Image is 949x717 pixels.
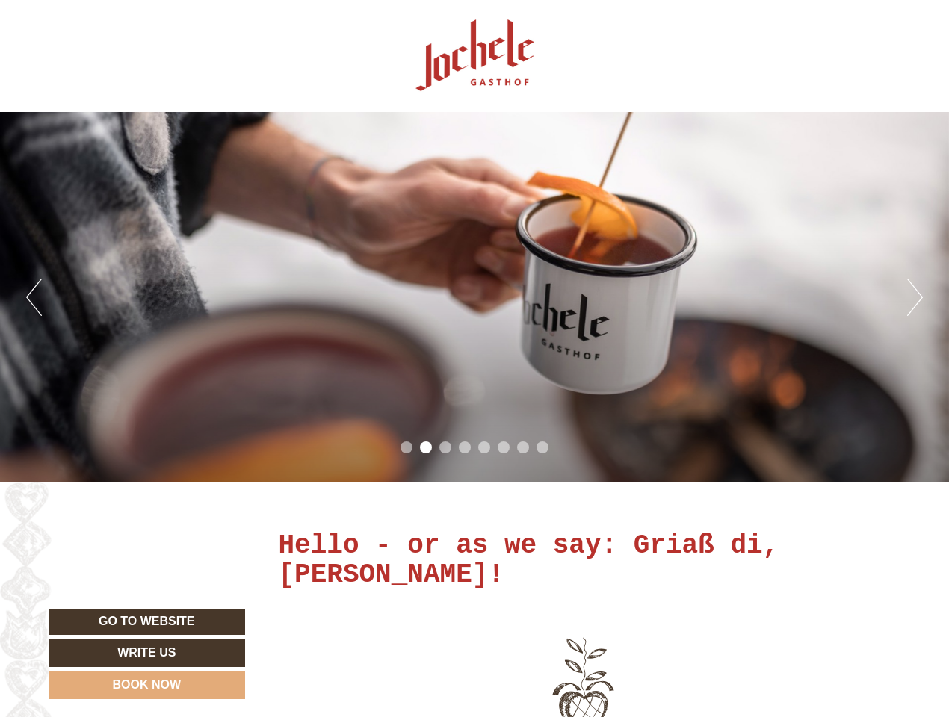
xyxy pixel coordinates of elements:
a: Book now [49,671,245,699]
a: Go to website [49,609,245,635]
a: Write us [49,639,245,667]
h1: Hello - or as we say: Griaß di, [PERSON_NAME]! [279,531,890,590]
button: Next [907,279,923,316]
button: Previous [26,279,42,316]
